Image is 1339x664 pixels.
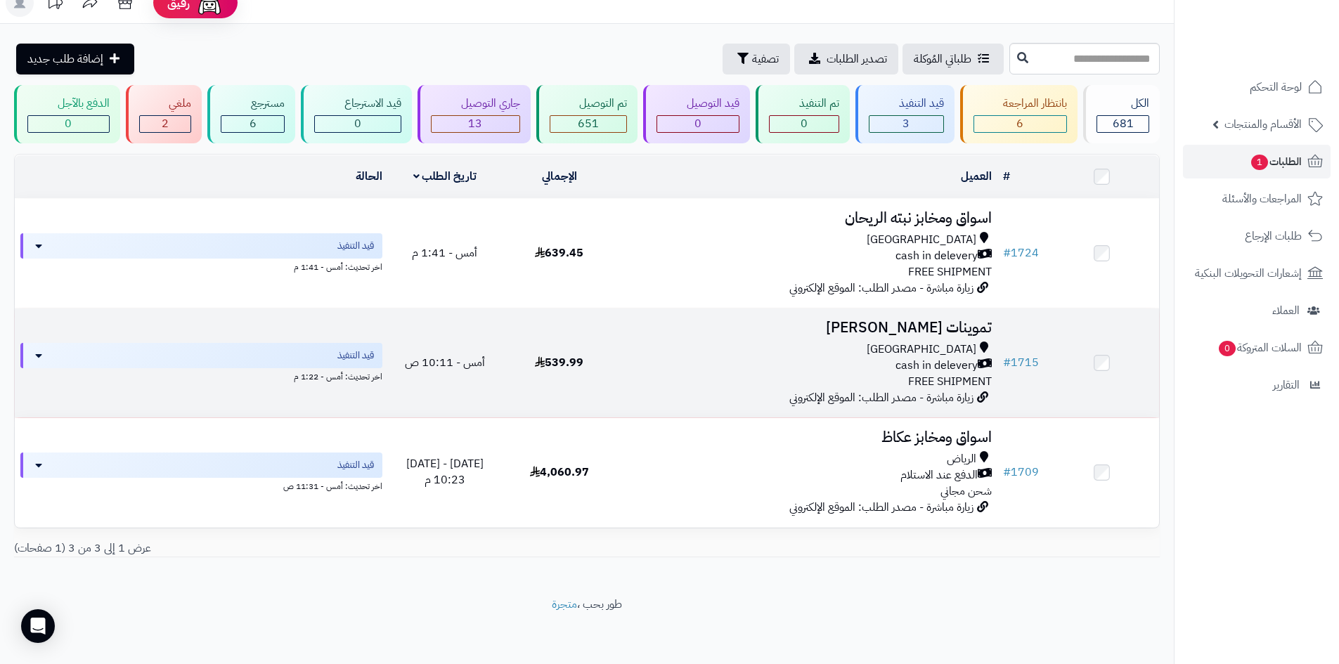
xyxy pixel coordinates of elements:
[801,115,808,132] span: 0
[908,263,992,280] span: FREE SHIPMENT
[123,85,205,143] a: ملغي 2
[298,85,415,143] a: قيد الاسترجاع 0
[789,389,973,406] span: زيارة مباشرة - مصدر الطلب: الموقع الإلكتروني
[28,116,109,132] div: 0
[11,85,123,143] a: الدفع بالآجل 0
[4,540,587,556] div: عرض 1 إلى 3 من 3 (1 صفحات)
[542,168,577,185] a: الإجمالي
[957,85,1081,143] a: بانتظار المراجعة 6
[770,116,839,132] div: 0
[413,168,477,185] a: تاريخ الطلب
[337,239,374,253] span: قيد التنفيذ
[1183,294,1331,327] a: العملاء
[250,115,257,132] span: 6
[1183,145,1331,178] a: الطلبات1
[139,96,192,112] div: ملغي
[405,354,485,371] span: أمس - 10:11 ص
[1080,85,1163,143] a: الكل681
[900,467,978,483] span: الدفع عند الاستلام
[869,96,944,112] div: قيد التنفيذ
[1003,464,1011,481] span: #
[1003,354,1039,371] a: #1715
[1250,154,1269,171] span: 1
[1016,115,1023,132] span: 6
[552,596,577,613] a: متجرة
[753,85,853,143] a: تم التنفيذ 0
[1218,340,1236,357] span: 0
[1250,152,1302,171] span: الطلبات
[1183,331,1331,365] a: السلات المتروكة0
[140,116,191,132] div: 2
[869,116,943,132] div: 3
[20,259,382,273] div: اخر تحديث: أمس - 1:41 م
[895,248,978,264] span: cash in delevery
[1217,338,1302,358] span: السلات المتروكة
[961,168,992,185] a: العميل
[908,373,992,390] span: FREE SHIPMENT
[20,478,382,493] div: اخر تحديث: أمس - 11:31 ص
[1243,14,1326,44] img: logo-2.png
[1003,464,1039,481] a: #1709
[940,483,992,500] span: شحن مجاني
[550,96,628,112] div: تم التوصيل
[694,115,701,132] span: 0
[973,96,1068,112] div: بانتظار المراجعة
[1195,263,1302,283] span: إشعارات التحويلات البنكية
[1245,226,1302,246] span: طلبات الإرجاع
[853,85,957,143] a: قيد التنفيذ 3
[221,116,284,132] div: 6
[412,245,477,261] span: أمس - 1:41 م
[947,451,976,467] span: الرياض
[827,51,887,67] span: تصدير الطلبات
[1183,219,1331,253] a: طلبات الإرجاع
[903,44,1004,74] a: طلباتي المُوكلة
[789,280,973,297] span: زيارة مباشرة - مصدر الطلب: الموقع الإلكتروني
[162,115,169,132] span: 2
[1183,256,1331,290] a: إشعارات التحويلات البنكية
[406,455,484,488] span: [DATE] - [DATE] 10:23 م
[752,51,779,67] span: تصفية
[867,341,976,358] span: [GEOGRAPHIC_DATA]
[622,320,992,336] h3: تموينات [PERSON_NAME]
[1183,70,1331,104] a: لوحة التحكم
[16,44,134,74] a: إضافة طلب جديد
[895,358,978,374] span: cash in delevery
[1224,115,1302,134] span: الأقسام والمنتجات
[337,458,374,472] span: قيد التنفيذ
[1003,354,1011,371] span: #
[1222,189,1302,209] span: المراجعات والأسئلة
[723,44,790,74] button: تصفية
[20,368,382,383] div: اخر تحديث: أمس - 1:22 م
[657,116,739,132] div: 0
[535,354,583,371] span: 539.99
[789,499,973,516] span: زيارة مباشرة - مصدر الطلب: الموقع الإلكتروني
[221,96,285,112] div: مسترجع
[432,116,519,132] div: 13
[622,429,992,445] h3: اسواق ومخابز عكاظ
[415,85,533,143] a: جاري التوصيل 13
[794,44,898,74] a: تصدير الطلبات
[1183,368,1331,402] a: التقارير
[578,115,599,132] span: 651
[337,349,374,363] span: قيد التنفيذ
[1003,245,1011,261] span: #
[1097,96,1149,112] div: الكل
[1250,77,1302,97] span: لوحة التحكم
[535,245,583,261] span: 639.45
[1183,182,1331,216] a: المراجعات والأسئلة
[640,85,753,143] a: قيد التوصيل 0
[903,115,910,132] span: 3
[1113,115,1134,132] span: 681
[769,96,839,112] div: تم التنفيذ
[974,116,1067,132] div: 6
[27,96,110,112] div: الدفع بالآجل
[21,609,55,643] div: Open Intercom Messenger
[205,85,298,143] a: مسترجع 6
[431,96,520,112] div: جاري التوصيل
[1273,375,1300,395] span: التقارير
[530,464,589,481] span: 4,060.97
[315,116,401,132] div: 0
[656,96,739,112] div: قيد التوصيل
[314,96,401,112] div: قيد الاسترجاع
[468,115,482,132] span: 13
